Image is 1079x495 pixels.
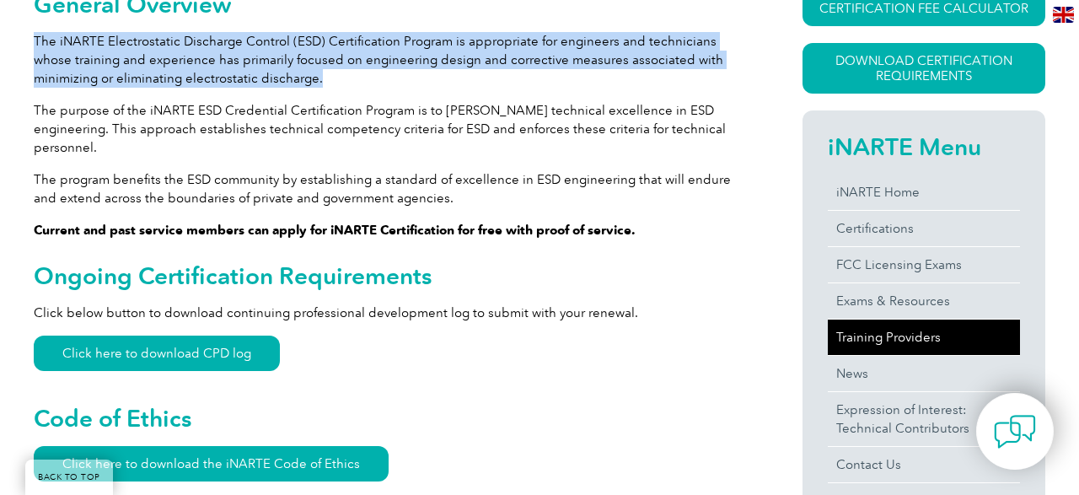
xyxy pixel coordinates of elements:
[34,336,280,371] a: Click here to download CPD log
[994,411,1036,453] img: contact-chat.png
[34,32,742,88] p: The iNARTE Electrostatic Discharge Control (ESD) Certification Program is appropriate for enginee...
[34,446,389,482] a: Click here to download the iNARTE Code of Ethics
[828,320,1020,355] a: Training Providers
[828,447,1020,482] a: Contact Us
[828,175,1020,210] a: iNARTE Home
[34,405,742,432] h2: Code of Ethics
[1053,7,1074,23] img: en
[828,283,1020,319] a: Exams & Resources
[34,223,636,238] strong: Current and past service members can apply for iNARTE Certification for free with proof of service.
[34,304,742,322] p: Click below button to download continuing professional development log to submit with your renewal.
[828,133,1020,160] h2: iNARTE Menu
[828,247,1020,282] a: FCC Licensing Exams
[803,43,1045,94] a: Download Certification Requirements
[34,101,742,157] p: The purpose of the iNARTE ESD Credential Certification Program is to [PERSON_NAME] technical exce...
[828,356,1020,391] a: News
[828,211,1020,246] a: Certifications
[828,392,1020,446] a: Expression of Interest:Technical Contributors
[34,170,742,207] p: The program benefits the ESD community by establishing a standard of excellence in ESD engineerin...
[34,262,742,289] h2: Ongoing Certification Requirements
[25,460,113,495] a: BACK TO TOP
